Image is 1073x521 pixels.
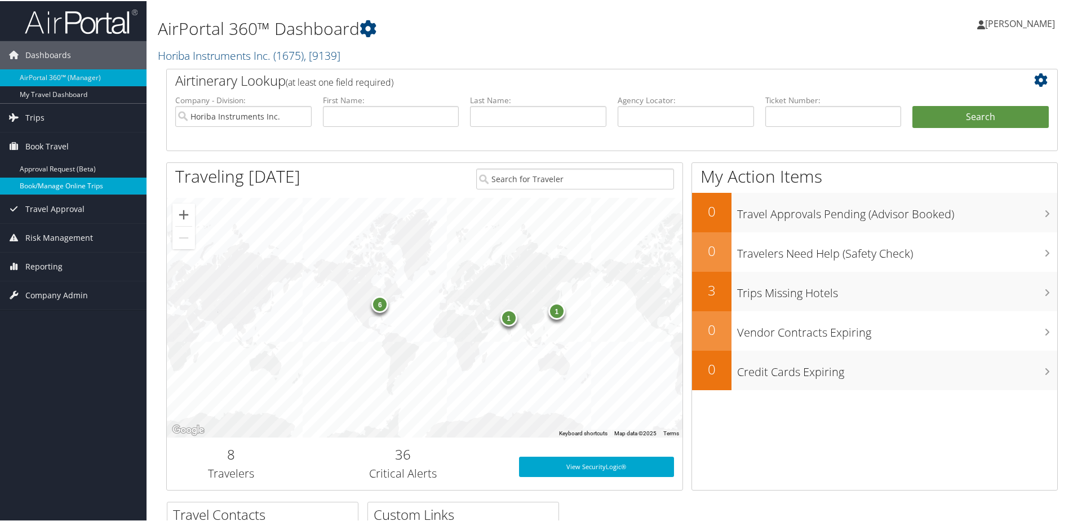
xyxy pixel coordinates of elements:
img: Google [170,422,207,436]
input: Search for Traveler [476,167,674,188]
label: First Name: [323,94,459,105]
span: Company Admin [25,280,88,308]
span: (at least one field required) [286,75,393,87]
h2: 0 [692,201,731,220]
h3: Trips Missing Hotels [737,279,1057,300]
a: Terms (opens in new tab) [663,429,679,435]
h3: Travel Approvals Pending (Advisor Booked) [737,200,1057,221]
span: Reporting [25,251,63,280]
span: [PERSON_NAME] [985,16,1055,29]
span: Travel Approval [25,194,85,222]
h2: 36 [304,444,502,463]
label: Ticket Number: [765,94,902,105]
a: View SecurityLogic® [519,456,674,476]
h3: Travelers Need Help (Safety Check) [737,239,1057,260]
span: Book Travel [25,131,69,160]
a: 0Credit Cards Expiring [692,350,1057,389]
a: 0Vendor Contracts Expiring [692,310,1057,350]
div: 1 [548,302,565,319]
a: [PERSON_NAME] [977,6,1066,39]
label: Agency Locator: [618,94,754,105]
h1: AirPortal 360™ Dashboard [158,16,764,39]
span: Trips [25,103,45,131]
span: Dashboards [25,40,71,68]
h2: 3 [692,280,731,299]
span: , [ 9139 ] [304,47,340,62]
button: Zoom out [172,226,195,248]
h1: Traveling [DATE] [175,164,300,187]
span: Risk Management [25,223,93,251]
div: 1 [500,308,517,325]
a: 3Trips Missing Hotels [692,271,1057,310]
h2: Airtinerary Lookup [175,70,974,89]
img: airportal-logo.png [25,7,138,34]
h3: Critical Alerts [304,465,502,480]
a: 0Travelers Need Help (Safety Check) [692,231,1057,271]
span: Map data ©2025 [614,429,657,435]
span: ( 1675 ) [273,47,304,62]
a: 0Travel Approvals Pending (Advisor Booked) [692,192,1057,231]
h3: Credit Cards Expiring [737,357,1057,379]
button: Zoom in [172,202,195,225]
a: Open this area in Google Maps (opens a new window) [170,422,207,436]
h2: 0 [692,319,731,338]
h3: Travelers [175,465,287,480]
div: 6 [372,294,389,311]
h2: 0 [692,240,731,259]
label: Company - Division: [175,94,312,105]
h3: Vendor Contracts Expiring [737,318,1057,339]
a: Horiba Instruments Inc. [158,47,340,62]
h2: 0 [692,359,731,378]
button: Search [912,105,1049,127]
button: Keyboard shortcuts [559,429,608,436]
h2: 8 [175,444,287,463]
h1: My Action Items [692,164,1057,187]
label: Last Name: [470,94,606,105]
